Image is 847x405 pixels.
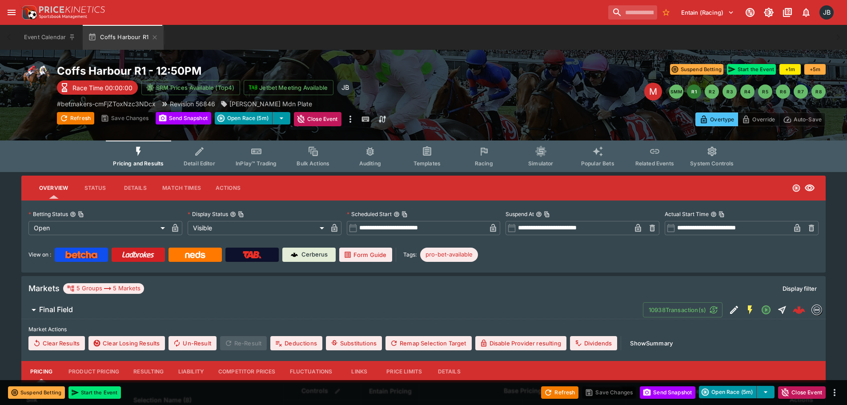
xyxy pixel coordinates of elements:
[475,160,493,167] span: Racing
[379,361,429,382] button: Price Limits
[695,112,738,126] button: Overtype
[28,210,68,218] p: Betting Status
[726,302,742,318] button: Edit Detail
[211,361,283,382] button: Competitor Prices
[20,4,37,21] img: PriceKinetics Logo
[811,84,826,99] button: R8
[644,83,662,100] div: Edit Meeting
[665,210,709,218] p: Actual Start Time
[699,386,775,398] div: split button
[156,112,211,124] button: Send Snapshot
[8,386,65,399] button: Suspend Betting
[403,248,417,262] label: Tags:
[282,248,336,262] a: Cerberus
[78,211,84,217] button: Copy To Clipboard
[339,361,379,382] button: Links
[28,336,85,350] button: Clear Results
[83,25,164,50] button: Coffs Harbour R1
[57,99,156,108] p: Copy To Clipboard
[541,386,578,399] button: Refresh
[670,64,723,75] button: Suspend Betting
[758,84,772,99] button: R5
[798,4,814,20] button: Notifications
[70,211,76,217] button: Betting StatusCopy To Clipboard
[115,177,155,199] button: Details
[528,160,553,167] span: Simulator
[790,301,808,319] a: a82ea1cd-2d71-4f1a-92e7-72fa39fcebb7
[776,84,790,99] button: R6
[794,84,808,99] button: R7
[738,112,779,126] button: Override
[804,64,826,75] button: +5m
[347,210,392,218] p: Scheduled Start
[229,99,312,108] p: [PERSON_NAME] Mdn Plate
[792,184,801,192] svg: Open
[819,5,834,20] div: Josh Brown
[339,248,392,262] a: Form Guide
[669,84,826,99] nav: pagination navigation
[752,115,775,124] p: Override
[39,305,73,314] h6: Final Field
[413,160,441,167] span: Templates
[506,210,534,218] p: Suspend At
[429,361,469,382] button: Details
[170,99,215,108] p: Revision 56846
[829,387,840,398] button: more
[188,210,228,218] p: Display Status
[794,115,822,124] p: Auto-Save
[244,80,333,95] button: Jetbet Meeting Available
[727,64,776,75] button: Start the Event
[67,283,140,294] div: 5 Groups 5 Markets
[57,112,94,124] button: Refresh
[270,336,322,350] button: Deductions
[544,211,550,217] button: Copy To Clipboard
[817,3,836,22] button: Josh Brown
[171,361,211,382] button: Liability
[185,251,205,258] img: Neds
[359,160,381,167] span: Auditing
[581,160,614,167] span: Popular Bets
[88,336,165,350] button: Clear Losing Results
[695,112,826,126] div: Start From
[39,6,105,13] img: PriceKinetics
[345,112,356,126] button: more
[21,361,61,382] button: Pricing
[61,361,126,382] button: Product Pricing
[273,112,290,124] button: select merge strategy
[75,177,115,199] button: Status
[811,305,822,315] div: betmakers
[72,83,132,92] p: Race Time 00:00:00
[230,211,236,217] button: Display StatusCopy To Clipboard
[687,84,701,99] button: R1
[711,211,717,217] button: Actual Start TimeCopy To Clipboard
[301,250,328,259] p: Cerberus
[761,4,777,20] button: Toggle light/dark mode
[758,302,774,318] button: Open
[812,305,822,315] img: betmakers
[169,336,216,350] button: Un-Result
[719,211,725,217] button: Copy To Clipboard
[65,251,97,258] img: Betcha
[106,140,741,172] div: Event type filters
[68,386,121,399] button: Start the Event
[699,386,757,398] button: Open Race (5m)
[294,112,341,126] button: Close Event
[220,336,267,350] span: Re-Result
[779,112,826,126] button: Auto-Save
[28,248,51,262] label: View on :
[249,83,257,92] img: jetbet-logo.svg
[740,84,755,99] button: R4
[238,211,244,217] button: Copy To Clipboard
[710,115,734,124] p: Overtype
[676,5,739,20] button: Select Tenant
[640,386,695,399] button: Send Snapshot
[669,84,683,99] button: SMM
[793,304,805,316] div: a82ea1cd-2d71-4f1a-92e7-72fa39fcebb7
[28,221,168,235] div: Open
[742,4,758,20] button: Connected to PK
[236,160,277,167] span: InPlay™ Trading
[28,323,819,336] label: Market Actions
[126,361,171,382] button: Resulting
[705,84,719,99] button: R2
